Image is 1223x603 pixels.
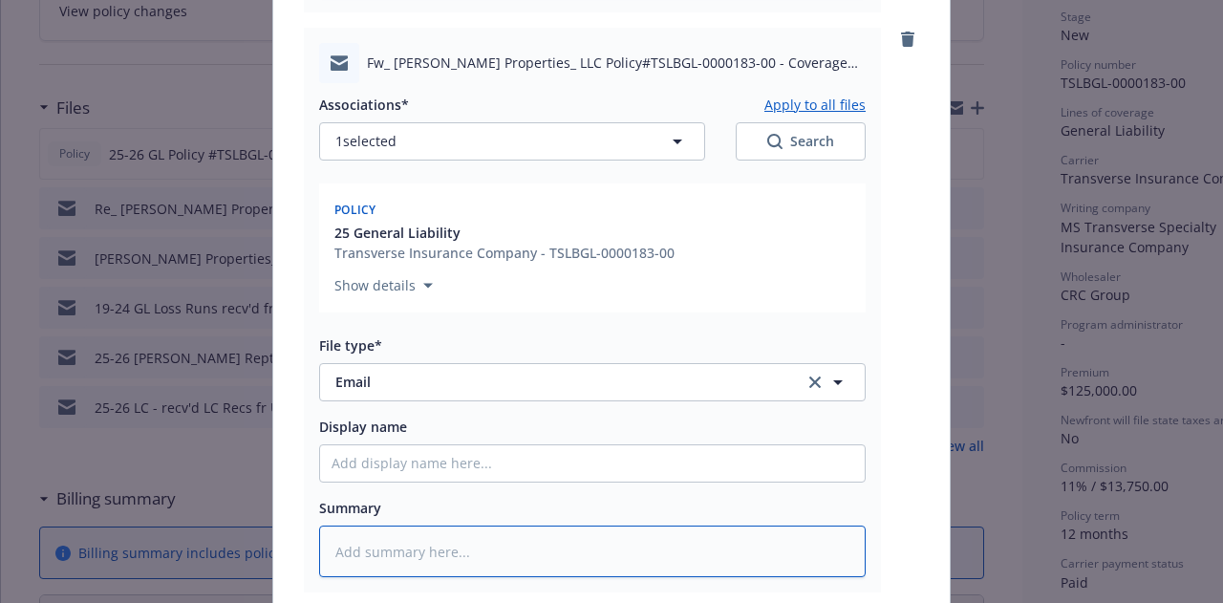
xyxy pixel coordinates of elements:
button: Show details [327,274,440,297]
span: Display name [319,418,407,436]
div: Transverse Insurance Company - TSLBGL-0000183-00 [334,243,675,263]
span: 1 selected [335,131,397,151]
span: File type* [319,336,382,355]
a: clear selection [804,371,826,394]
button: 1selected [319,122,705,161]
span: Email [335,372,778,392]
svg: Search [767,134,783,149]
span: Policy [334,202,376,218]
div: Search [767,132,834,151]
button: SearchSearch [736,122,866,161]
input: Add display name here... [320,445,865,482]
button: 25 General Liability [334,223,675,243]
button: Emailclear selection [319,363,866,401]
span: 25 General Liability [334,223,461,243]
